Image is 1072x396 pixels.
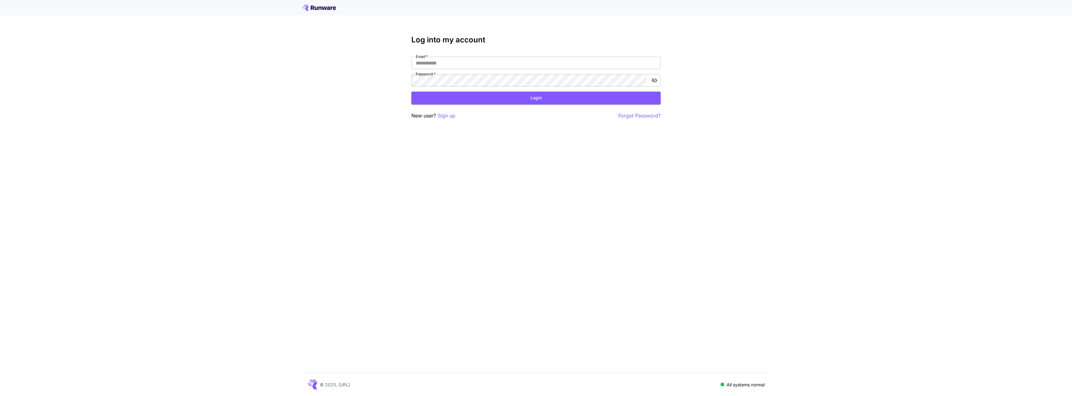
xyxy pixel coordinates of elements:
button: Forgot Password? [618,112,661,120]
button: Login [411,92,661,104]
p: All systems normal [727,381,765,388]
h3: Log into my account [411,36,661,44]
button: Sign up [438,112,455,120]
label: Email [416,54,428,59]
p: New user? [411,112,455,120]
button: toggle password visibility [649,75,660,86]
label: Password [416,71,436,77]
p: © 2025, [URL] [320,381,350,388]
